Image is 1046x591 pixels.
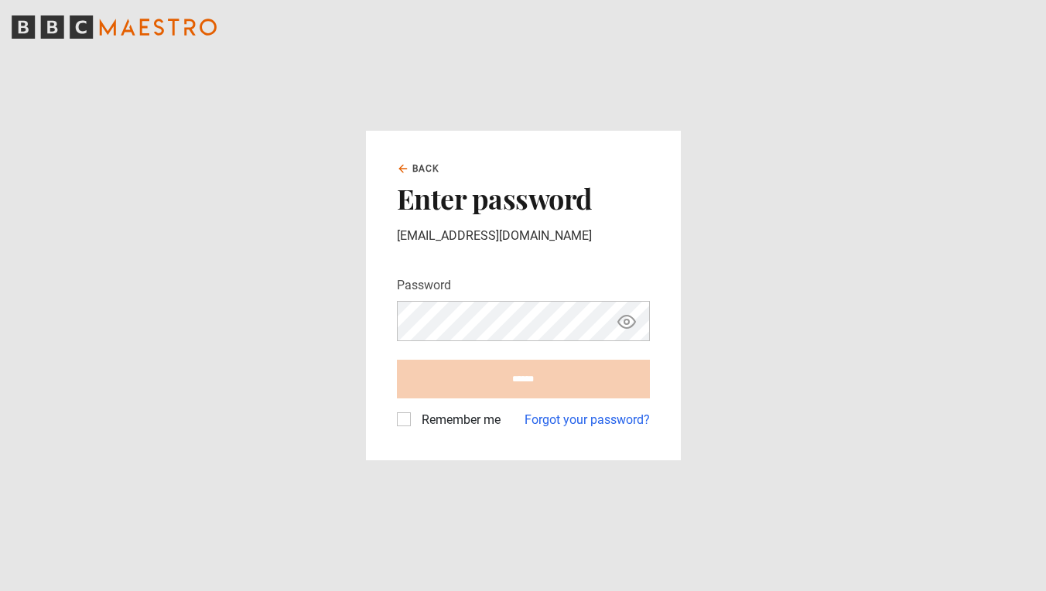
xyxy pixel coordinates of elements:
[12,15,217,39] svg: BBC Maestro
[397,182,650,214] h2: Enter password
[415,411,501,429] label: Remember me
[412,162,440,176] span: Back
[525,411,650,429] a: Forgot your password?
[397,227,650,245] p: [EMAIL_ADDRESS][DOMAIN_NAME]
[397,276,451,295] label: Password
[397,162,440,176] a: Back
[614,308,640,335] button: Show password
